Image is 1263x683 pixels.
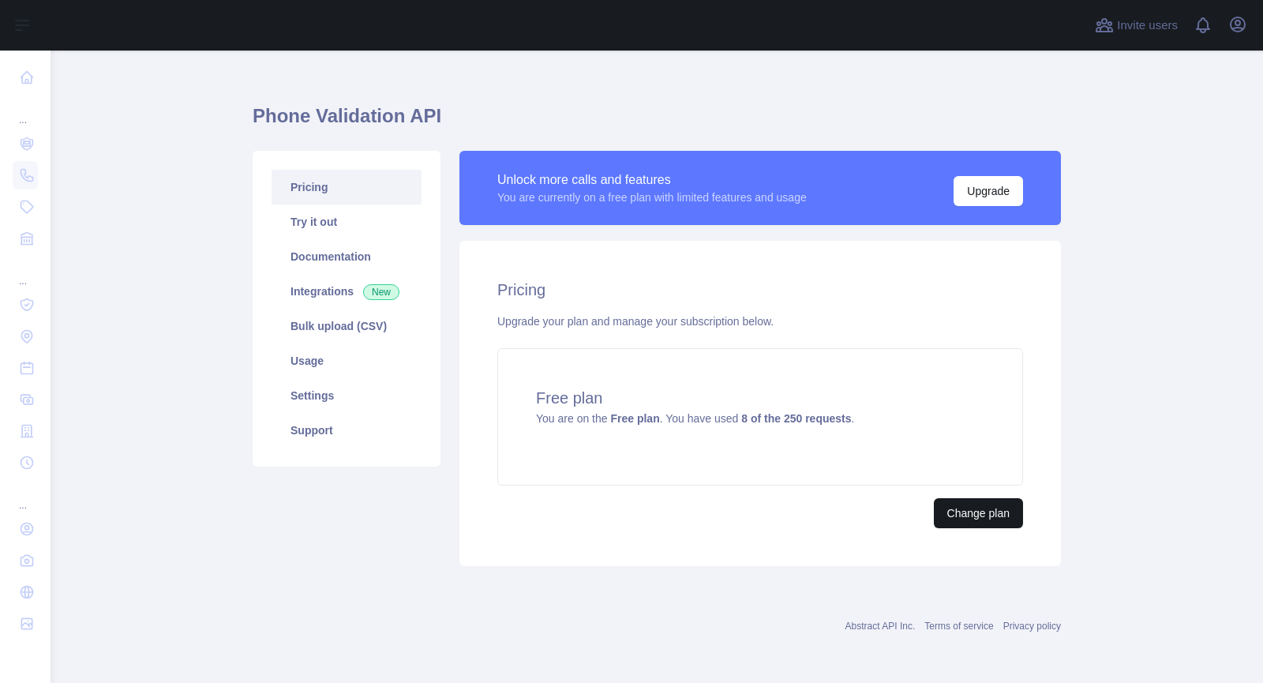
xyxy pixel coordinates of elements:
[363,284,399,300] span: New
[954,176,1023,206] button: Upgrade
[272,378,422,413] a: Settings
[845,621,916,632] a: Abstract API Inc.
[272,309,422,343] a: Bulk upload (CSV)
[272,239,422,274] a: Documentation
[13,256,38,287] div: ...
[610,412,659,425] strong: Free plan
[13,480,38,512] div: ...
[272,274,422,309] a: Integrations New
[1003,621,1061,632] a: Privacy policy
[272,170,422,205] a: Pricing
[497,313,1023,329] div: Upgrade your plan and manage your subscription below.
[497,171,807,190] div: Unlock more calls and features
[1117,17,1178,35] span: Invite users
[253,103,1061,141] h1: Phone Validation API
[1092,13,1181,38] button: Invite users
[536,412,854,425] span: You are on the . You have used .
[272,343,422,378] a: Usage
[497,190,807,205] div: You are currently on a free plan with limited features and usage
[272,205,422,239] a: Try it out
[924,621,993,632] a: Terms of service
[272,413,422,448] a: Support
[934,498,1023,528] button: Change plan
[13,95,38,126] div: ...
[497,279,1023,301] h2: Pricing
[536,387,984,409] h4: Free plan
[741,412,851,425] strong: 8 of the 250 requests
